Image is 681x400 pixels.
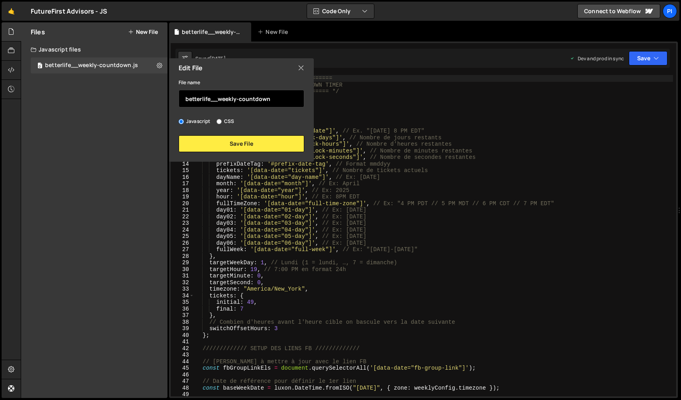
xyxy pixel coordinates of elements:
[171,378,194,385] div: 47
[182,28,242,36] div: betterlife__weekly-countdown.js
[171,273,194,279] div: 31
[171,293,194,299] div: 34
[171,240,194,247] div: 26
[171,253,194,260] div: 28
[171,391,194,398] div: 49
[577,4,660,18] a: Connect to Webflow
[171,365,194,372] div: 45
[171,200,194,207] div: 20
[171,259,194,266] div: 29
[179,135,304,152] button: Save File
[171,194,194,200] div: 19
[629,51,667,65] button: Save
[171,372,194,378] div: 46
[210,55,226,62] div: [DATE]
[171,279,194,286] div: 32
[31,57,167,73] div: 16769/45824.js
[307,4,374,18] button: Code Only
[45,62,138,69] div: betterlife__weekly-countdown.js
[171,299,194,306] div: 35
[663,4,677,18] a: Pi
[171,332,194,339] div: 40
[171,286,194,293] div: 33
[179,79,200,87] label: File name
[171,214,194,220] div: 22
[570,55,624,62] div: Dev and prod in sync
[195,55,226,62] div: Saved
[128,29,158,35] button: New File
[171,306,194,313] div: 36
[171,312,194,319] div: 37
[171,167,194,174] div: 15
[171,174,194,181] div: 16
[179,117,211,125] label: Javascript
[171,339,194,345] div: 41
[171,358,194,365] div: 44
[171,161,194,168] div: 14
[2,2,21,21] a: 🤙
[171,246,194,253] div: 27
[171,207,194,214] div: 21
[171,227,194,234] div: 24
[31,6,107,16] div: FutureFirst Advisors - JS
[37,63,42,69] span: 0
[171,319,194,326] div: 38
[217,119,222,124] input: CSS
[171,325,194,332] div: 39
[171,266,194,273] div: 30
[171,220,194,227] div: 23
[171,187,194,194] div: 18
[31,28,45,36] h2: Files
[171,233,194,240] div: 25
[21,42,167,57] div: Javascript files
[258,28,291,36] div: New File
[171,352,194,358] div: 43
[171,385,194,392] div: 48
[217,117,234,125] label: CSS
[179,63,203,72] h2: Edit File
[179,90,304,107] input: Name
[179,119,184,124] input: Javascript
[171,345,194,352] div: 42
[171,180,194,187] div: 17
